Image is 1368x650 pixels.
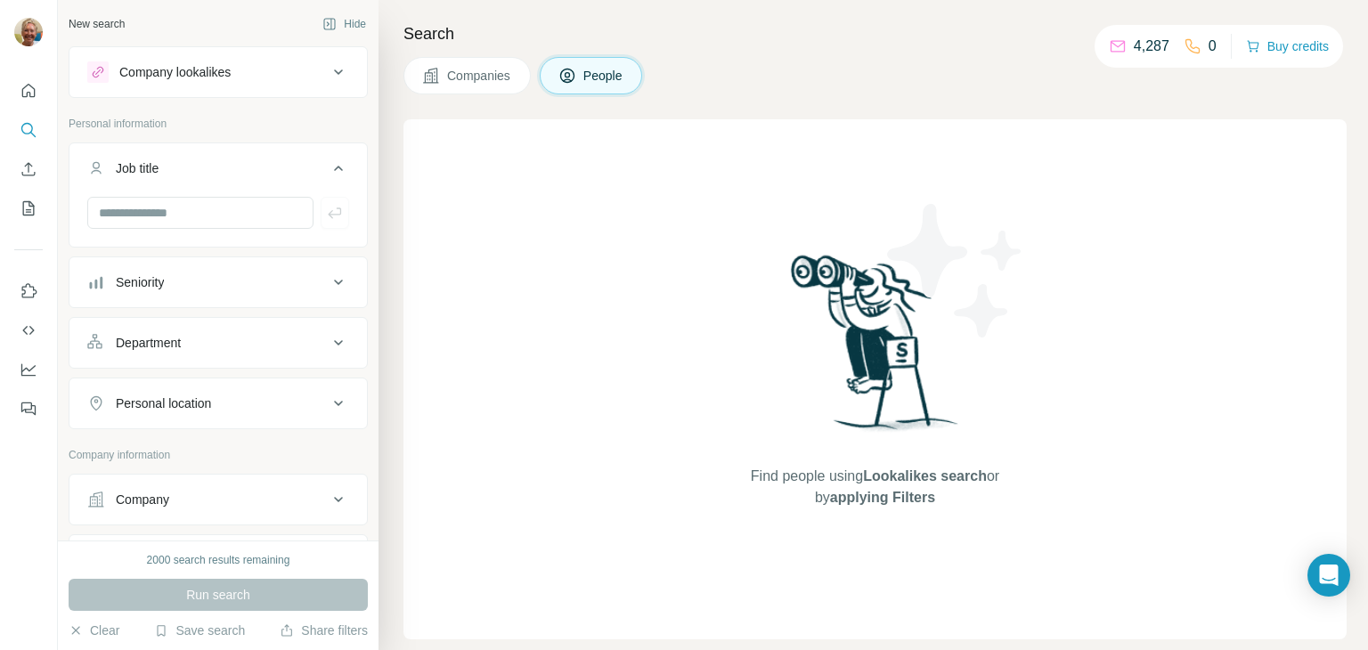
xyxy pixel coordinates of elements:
button: Department [69,321,367,364]
span: Lookalikes search [863,468,987,483]
button: Company [69,478,367,521]
button: Industry [69,539,367,581]
span: Find people using or by [732,466,1017,508]
div: New search [69,16,125,32]
button: Enrich CSV [14,153,43,185]
p: 0 [1209,36,1217,57]
div: 2000 search results remaining [147,552,290,568]
img: Surfe Illustration - Stars [875,191,1036,351]
img: Avatar [14,18,43,46]
button: Clear [69,622,119,639]
button: Personal location [69,382,367,425]
button: Share filters [280,622,368,639]
p: 4,287 [1134,36,1169,57]
button: Hide [310,11,379,37]
div: Seniority [116,273,164,291]
div: Company lookalikes [119,63,231,81]
button: Save search [154,622,245,639]
img: Surfe Illustration - Woman searching with binoculars [783,250,968,449]
button: My lists [14,192,43,224]
button: Company lookalikes [69,51,367,93]
button: Use Surfe API [14,314,43,346]
p: Personal information [69,116,368,132]
p: Company information [69,447,368,463]
button: Use Surfe on LinkedIn [14,275,43,307]
div: Company [116,491,169,508]
h4: Search [403,21,1347,46]
div: Department [116,334,181,352]
button: Buy credits [1246,34,1329,59]
button: Feedback [14,393,43,425]
span: People [583,67,624,85]
button: Dashboard [14,353,43,386]
button: Job title [69,147,367,197]
span: applying Filters [830,490,935,505]
button: Search [14,114,43,146]
button: Quick start [14,75,43,107]
div: Personal location [116,394,211,412]
span: Companies [447,67,512,85]
div: Open Intercom Messenger [1307,554,1350,597]
button: Seniority [69,261,367,304]
div: Job title [116,159,159,177]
